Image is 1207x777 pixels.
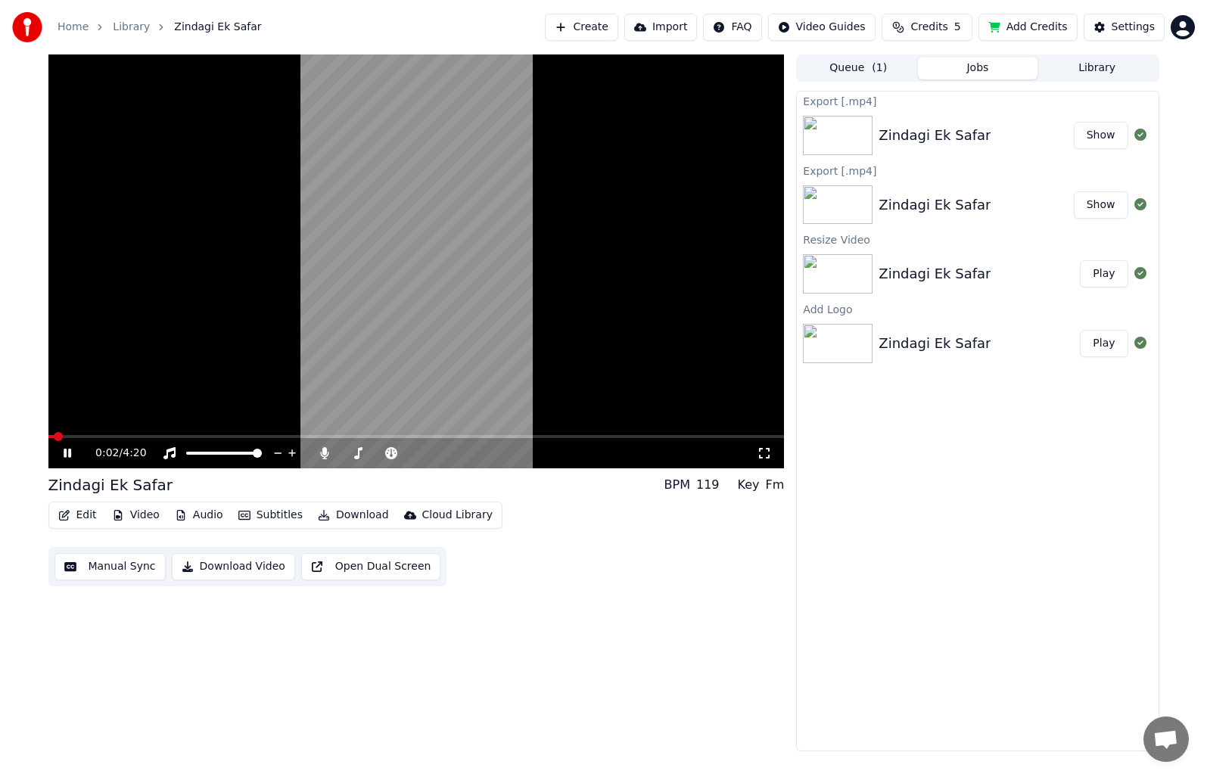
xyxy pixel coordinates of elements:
[1084,14,1165,41] button: Settings
[312,505,395,526] button: Download
[797,92,1158,110] div: Export [.mp4]
[301,553,441,580] button: Open Dual Screen
[664,476,690,494] div: BPM
[872,61,887,76] span: ( 1 )
[879,333,991,354] div: Zindagi Ek Safar
[232,505,309,526] button: Subtitles
[1074,191,1128,219] button: Show
[545,14,618,41] button: Create
[879,194,991,216] div: Zindagi Ek Safar
[95,446,119,461] span: 0:02
[766,476,785,494] div: Fm
[797,161,1158,179] div: Export [.mp4]
[58,20,261,35] nav: breadcrumb
[978,14,1078,41] button: Add Credits
[879,125,991,146] div: Zindagi Ek Safar
[172,553,295,580] button: Download Video
[1143,716,1189,762] div: Open chat
[48,474,173,496] div: Zindagi Ek Safar
[797,300,1158,318] div: Add Logo
[95,446,132,461] div: /
[797,230,1158,248] div: Resize Video
[113,20,150,35] a: Library
[1080,330,1128,357] button: Play
[1074,122,1128,149] button: Show
[106,505,166,526] button: Video
[703,14,761,41] button: FAQ
[123,446,146,461] span: 4:20
[918,57,1037,79] button: Jobs
[954,20,961,35] span: 5
[54,553,166,580] button: Manual Sync
[910,20,947,35] span: Credits
[882,14,972,41] button: Credits5
[422,508,493,523] div: Cloud Library
[768,14,876,41] button: Video Guides
[696,476,720,494] div: 119
[58,20,89,35] a: Home
[52,505,103,526] button: Edit
[12,12,42,42] img: youka
[169,505,229,526] button: Audio
[1112,20,1155,35] div: Settings
[174,20,261,35] span: Zindagi Ek Safar
[1080,260,1128,287] button: Play
[879,263,991,284] div: Zindagi Ek Safar
[798,57,918,79] button: Queue
[738,476,760,494] div: Key
[624,14,697,41] button: Import
[1037,57,1157,79] button: Library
